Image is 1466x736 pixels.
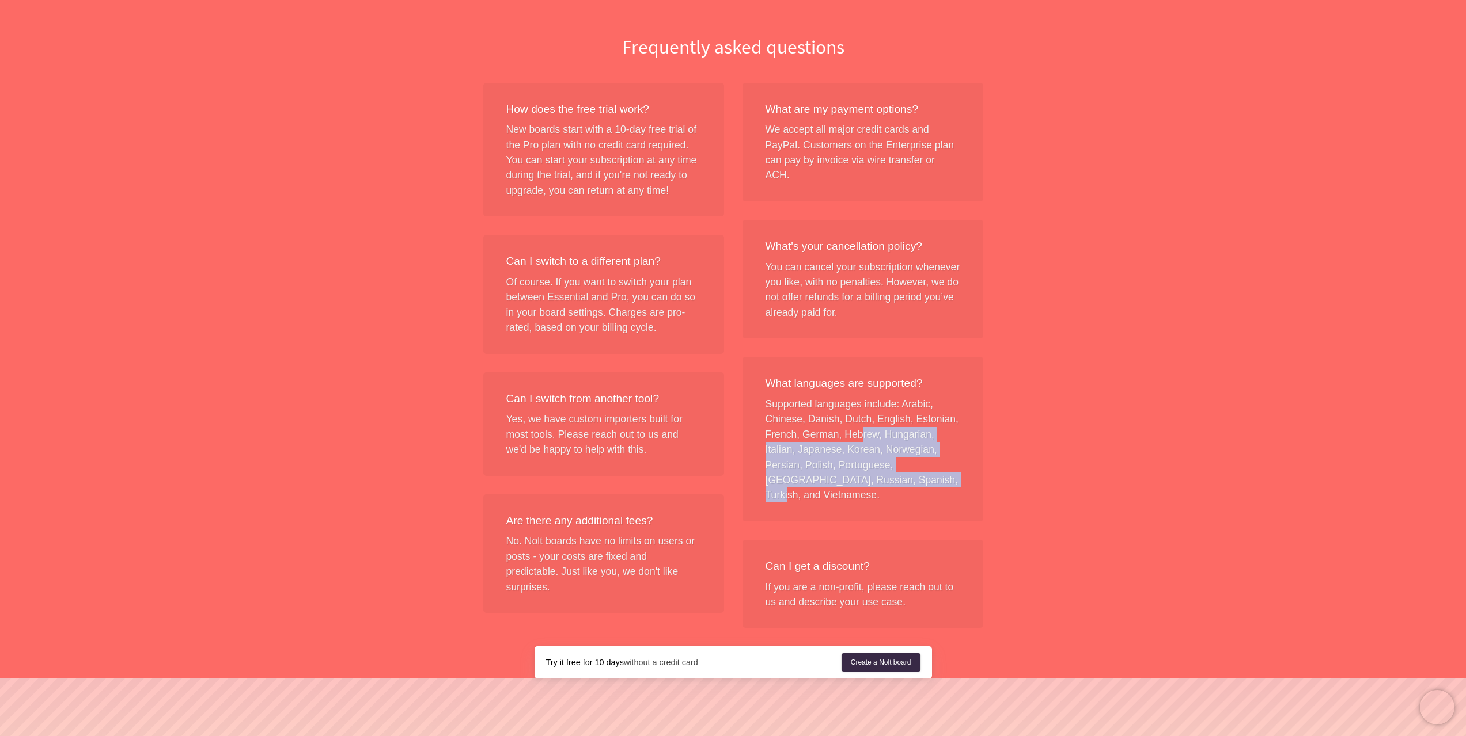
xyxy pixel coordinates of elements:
div: Can I switch from another tool? [506,391,701,407]
div: We accept all major credit cards and PayPal. Customers on the Enterprise plan can pay by invoice ... [743,83,983,201]
div: Yes, we have custom importers built for most tools. Please reach out to us and we'd be happy to h... [483,372,724,476]
div: What are my payment options? [766,101,960,118]
a: Create a Nolt board [842,653,920,672]
div: Supported languages include: Arabic, Chinese, Danish, Dutch, English, Estonian, French, German, H... [743,357,983,521]
div: No. Nolt boards have no limits on users or posts - your costs are fixed and predictable. Just lik... [483,494,724,613]
div: What's your cancellation policy? [766,238,960,255]
div: without a credit card [546,657,842,668]
div: Of course. If you want to switch your plan between Essential and Pro, you can do so in your board... [483,235,724,353]
div: Can I get a discount? [766,558,960,575]
iframe: Chatra live chat [1420,690,1454,724]
div: What languages are supported? [766,375,960,392]
div: New boards start with a 10-day free trial of the Pro plan with no credit card required. You can s... [483,83,724,217]
div: How does the free trial work? [506,101,701,118]
div: You can cancel your subscription whenever you like, with no penalties. However, we do not offer r... [743,220,983,338]
div: If you are a non-profit, please reach out to us and describe your use case. [743,540,983,628]
h2: Frequently asked questions [365,35,1102,60]
div: Are there any additional fees? [506,513,701,529]
strong: Try it free for 10 days [546,658,624,667]
div: Can I switch to a different plan? [506,253,701,270]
